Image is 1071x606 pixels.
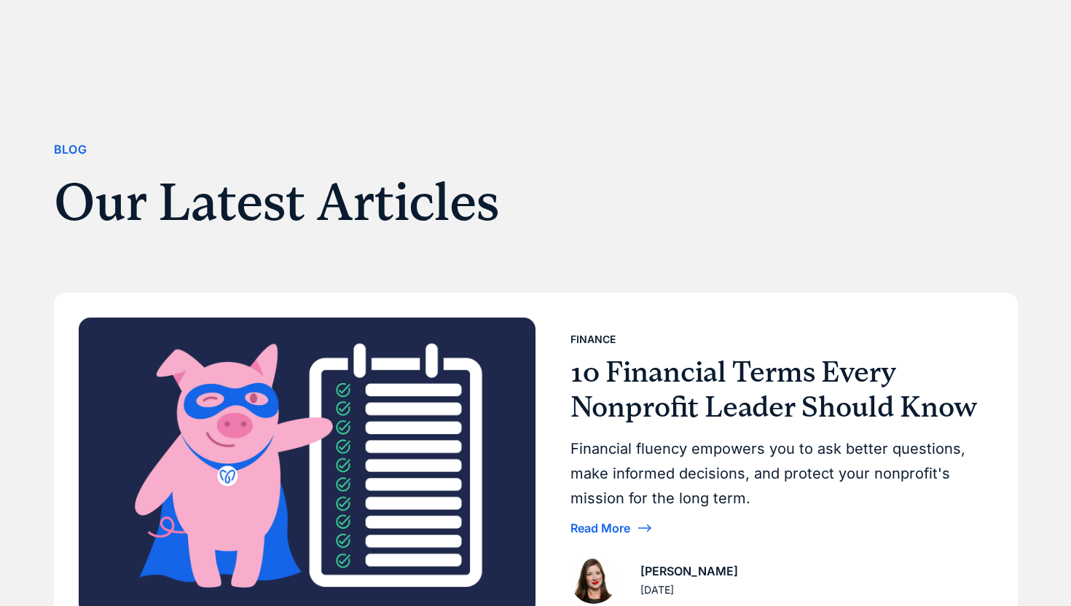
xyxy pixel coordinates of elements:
[640,562,738,581] div: [PERSON_NAME]
[54,140,87,160] div: Blog
[570,331,616,348] div: Finance
[54,171,800,234] h1: Our Latest Articles
[570,436,981,511] div: Financial fluency empowers you to ask better questions, make informed decisions, and protect your...
[640,581,674,599] div: [DATE]
[570,355,981,425] h3: 10 Financial Terms Every Nonprofit Leader Should Know
[570,522,630,534] div: Read More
